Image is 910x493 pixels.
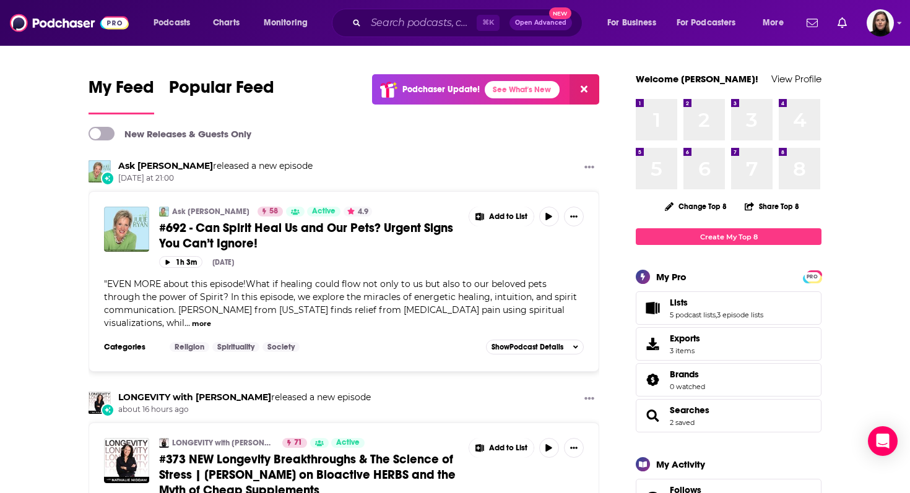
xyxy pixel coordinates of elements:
[564,438,584,458] button: Show More Button
[366,13,477,33] input: Search podcasts, credits, & more...
[867,9,894,36] img: User Profile
[118,160,213,171] a: Ask Julie Ryan
[656,458,705,470] div: My Activity
[159,256,202,268] button: 1h 3m
[763,14,784,32] span: More
[670,346,700,355] span: 3 items
[170,342,209,352] a: Religion
[677,14,736,32] span: For Podcasters
[636,228,821,245] a: Create My Top 8
[636,399,821,432] span: Searches
[118,392,371,403] h3: released a new episode
[402,84,480,95] p: Podchaser Update!
[805,272,820,281] a: PRO
[212,342,259,352] a: Spirituality
[716,311,717,319] span: ,
[640,407,665,424] a: Searches
[868,426,898,456] div: Open Intercom Messenger
[670,297,763,308] a: Lists
[717,311,763,319] a: 3 episode lists
[489,212,527,221] span: Add to List
[640,299,665,317] a: Lists
[599,13,672,33] button: open menu
[636,73,758,85] a: Welcome [PERSON_NAME]!
[169,77,274,105] span: Popular Feed
[636,363,821,397] span: Brands
[159,220,453,251] span: #692 - Can Spirit Heal Us and Our Pets? Urgent Signs You Can’t Ignore!
[89,160,111,182] img: Ask Julie Ryan
[104,278,577,328] span: "
[564,207,584,226] button: Show More Button
[336,437,360,449] span: Active
[579,160,599,176] button: Show More Button
[118,405,371,415] span: about 16 hours ago
[802,12,823,33] a: Show notifications dropdown
[89,77,154,114] a: My Feed
[670,405,709,416] a: Searches
[205,13,247,33] a: Charts
[294,437,302,449] span: 71
[670,297,688,308] span: Lists
[640,335,665,353] span: Exports
[101,403,115,417] div: New Episode
[469,438,534,458] button: Show More Button
[184,317,190,328] span: ...
[255,13,324,33] button: open menu
[104,342,160,352] h3: Categories
[867,9,894,36] span: Logged in as BevCat3
[104,207,149,252] img: #692 - Can Spirit Heal Us and Our Pets? Urgent Signs You Can’t Ignore!
[515,20,566,26] span: Open Advanced
[469,207,534,226] button: Show More Button
[477,15,500,31] span: ⌘ K
[344,9,594,37] div: Search podcasts, credits, & more...
[118,160,313,172] h3: released a new episode
[118,173,313,184] span: [DATE] at 21:00
[104,278,577,328] span: EVEN MORE about this episode!What if healing could flow not only to us but also to our beloved pe...
[489,444,527,453] span: Add to List
[636,327,821,361] a: Exports
[670,418,695,427] a: 2 saved
[492,343,563,351] span: Show Podcast Details
[159,207,169,216] a: Ask Julie Ryan
[485,81,560,98] a: See What's New
[118,392,271,403] a: LONGEVITY with Nathalie Niddam
[258,207,283,216] a: 58
[636,291,821,325] span: Lists
[867,9,894,36] button: Show profile menu
[10,11,129,35] a: Podchaser - Follow, Share and Rate Podcasts
[282,438,307,448] a: 71
[169,77,274,114] a: Popular Feed
[89,77,154,105] span: My Feed
[656,271,687,283] div: My Pro
[307,207,340,216] a: Active
[89,127,251,140] a: New Releases & Guests Only
[670,369,705,380] a: Brands
[509,15,572,30] button: Open AdvancedNew
[172,438,274,448] a: LONGEVITY with [PERSON_NAME]
[344,207,372,216] button: 4.9
[269,205,278,218] span: 58
[669,13,754,33] button: open menu
[549,7,571,19] span: New
[104,438,149,483] img: #373 NEW Longevity Breakthroughs & The Science of Stress | Kiran Krishnan on Bioactive HERBS and ...
[331,438,365,448] a: Active
[657,199,734,214] button: Change Top 8
[486,340,584,354] button: ShowPodcast Details
[159,438,169,448] img: LONGEVITY with Nathalie Niddam
[192,319,211,329] button: more
[262,342,300,352] a: Society
[264,14,308,32] span: Monitoring
[312,205,336,218] span: Active
[640,371,665,388] a: Brands
[805,272,820,281] span: PRO
[89,392,111,414] img: LONGEVITY with Nathalie Niddam
[101,171,115,185] div: New Episode
[670,369,699,380] span: Brands
[670,382,705,391] a: 0 watched
[213,14,240,32] span: Charts
[833,12,852,33] a: Show notifications dropdown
